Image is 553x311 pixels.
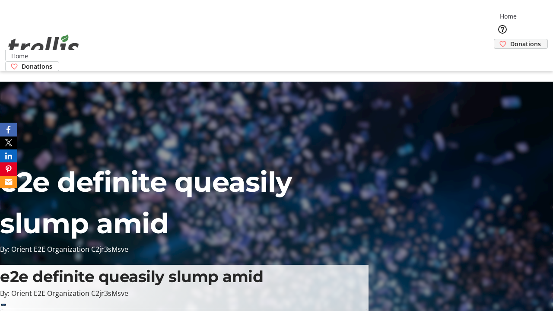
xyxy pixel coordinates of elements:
[11,51,28,60] span: Home
[510,39,541,48] span: Donations
[494,12,522,21] a: Home
[5,61,59,71] a: Donations
[6,51,33,60] a: Home
[500,12,517,21] span: Home
[5,25,82,68] img: Orient E2E Organization C2jr3sMsve's Logo
[494,39,548,49] a: Donations
[494,49,511,66] button: Cart
[22,62,52,71] span: Donations
[494,21,511,38] button: Help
